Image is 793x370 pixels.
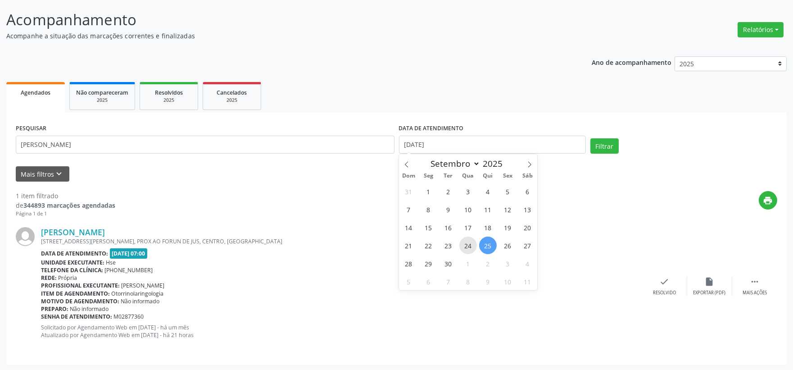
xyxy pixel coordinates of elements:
span: [PHONE_NUMBER] [105,266,153,274]
span: Setembro 13, 2025 [519,201,536,218]
img: img [16,227,35,246]
span: Outubro 3, 2025 [499,255,517,272]
span: Sáb [517,173,537,179]
i:  [750,277,760,287]
select: Month [426,157,480,170]
span: [PERSON_NAME] [122,282,165,289]
span: Ter [439,173,458,179]
span: Não compareceram [76,89,128,96]
span: Outubro 11, 2025 [519,273,536,290]
i: keyboard_arrow_down [54,169,64,179]
span: Setembro 7, 2025 [400,201,417,218]
div: Exportar (PDF) [693,290,726,296]
b: Preparo: [41,305,68,313]
b: Unidade executante: [41,259,104,266]
span: Cancelados [217,89,247,96]
span: Hse [106,259,116,266]
span: Outubro 5, 2025 [400,273,417,290]
span: Agendados [21,89,50,96]
input: Selecione um intervalo [399,136,586,154]
p: Acompanhamento [6,9,553,31]
span: Setembro 16, 2025 [440,219,457,236]
span: Setembro 14, 2025 [400,219,417,236]
span: Otorrinolaringologia [112,290,164,297]
div: [STREET_ADDRESS][PERSON_NAME], PROX AO FORUN DE JUS, CENTRO, [GEOGRAPHIC_DATA] [41,238,642,245]
span: Outubro 8, 2025 [459,273,477,290]
span: Setembro 8, 2025 [420,201,437,218]
b: Senha de atendimento: [41,313,112,320]
span: Setembro 27, 2025 [519,237,536,254]
input: Year [480,158,510,169]
span: Outubro 9, 2025 [479,273,497,290]
i: insert_drive_file [705,277,715,287]
span: Outubro 2, 2025 [479,255,497,272]
span: Setembro 20, 2025 [519,219,536,236]
span: Outubro 10, 2025 [499,273,517,290]
span: Qua [458,173,478,179]
span: Setembro 2, 2025 [440,183,457,200]
span: [DATE] 07:00 [110,248,148,259]
span: Setembro 21, 2025 [400,237,417,254]
span: Setembro 25, 2025 [479,237,497,254]
div: 2025 [209,97,254,104]
span: Setembro 18, 2025 [479,219,497,236]
span: Setembro 9, 2025 [440,201,457,218]
p: Solicitado por Agendamento Web em [DATE] - há um mês Atualizado por Agendamento Web em [DATE] - h... [41,324,642,339]
span: Setembro 29, 2025 [420,255,437,272]
i: check [660,277,670,287]
span: Outubro 7, 2025 [440,273,457,290]
span: Resolvidos [155,89,183,96]
span: Não informado [121,297,160,305]
a: [PERSON_NAME] [41,227,105,237]
label: DATA DE ATENDIMENTO [399,122,464,136]
span: Sex [498,173,517,179]
label: PESQUISAR [16,122,46,136]
span: Setembro 17, 2025 [459,219,477,236]
p: Ano de acompanhamento [592,56,671,68]
span: Setembro 28, 2025 [400,255,417,272]
input: Nome, código do beneficiário ou CPF [16,136,394,154]
span: M02877360 [114,313,144,320]
span: Setembro 26, 2025 [499,237,517,254]
span: Setembro 11, 2025 [479,201,497,218]
div: de [16,201,115,210]
button: print [759,191,777,210]
button: Mais filtroskeyboard_arrow_down [16,166,69,182]
span: Setembro 23, 2025 [440,237,457,254]
b: Motivo de agendamento: [41,297,119,305]
div: Resolvido [653,290,676,296]
b: Telefone da clínica: [41,266,103,274]
span: Qui [478,173,498,179]
span: Setembro 1, 2025 [420,183,437,200]
div: Mais ações [743,290,767,296]
b: Data de atendimento: [41,250,108,257]
button: Relatórios [738,22,784,37]
p: Acompanhe a situação das marcações correntes e finalizadas [6,31,553,41]
span: Setembro 30, 2025 [440,255,457,272]
span: Própria [59,274,77,282]
span: Setembro 10, 2025 [459,201,477,218]
span: Agosto 31, 2025 [400,183,417,200]
span: Seg [419,173,439,179]
b: Rede: [41,274,57,282]
div: 2025 [146,97,191,104]
span: Outubro 1, 2025 [459,255,477,272]
div: 2025 [76,97,128,104]
span: Outubro 6, 2025 [420,273,437,290]
span: Setembro 4, 2025 [479,183,497,200]
span: Setembro 5, 2025 [499,183,517,200]
span: Setembro 22, 2025 [420,237,437,254]
span: Setembro 15, 2025 [420,219,437,236]
i: print [763,196,773,206]
span: Dom [399,173,419,179]
button: Filtrar [590,138,619,154]
div: 1 item filtrado [16,191,115,201]
b: Item de agendamento: [41,290,110,297]
b: Profissional executante: [41,282,120,289]
span: Não informado [70,305,109,313]
span: Setembro 3, 2025 [459,183,477,200]
span: Setembro 6, 2025 [519,183,536,200]
span: Setembro 24, 2025 [459,237,477,254]
div: Página 1 de 1 [16,210,115,218]
strong: 344893 marcações agendadas [23,201,115,210]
